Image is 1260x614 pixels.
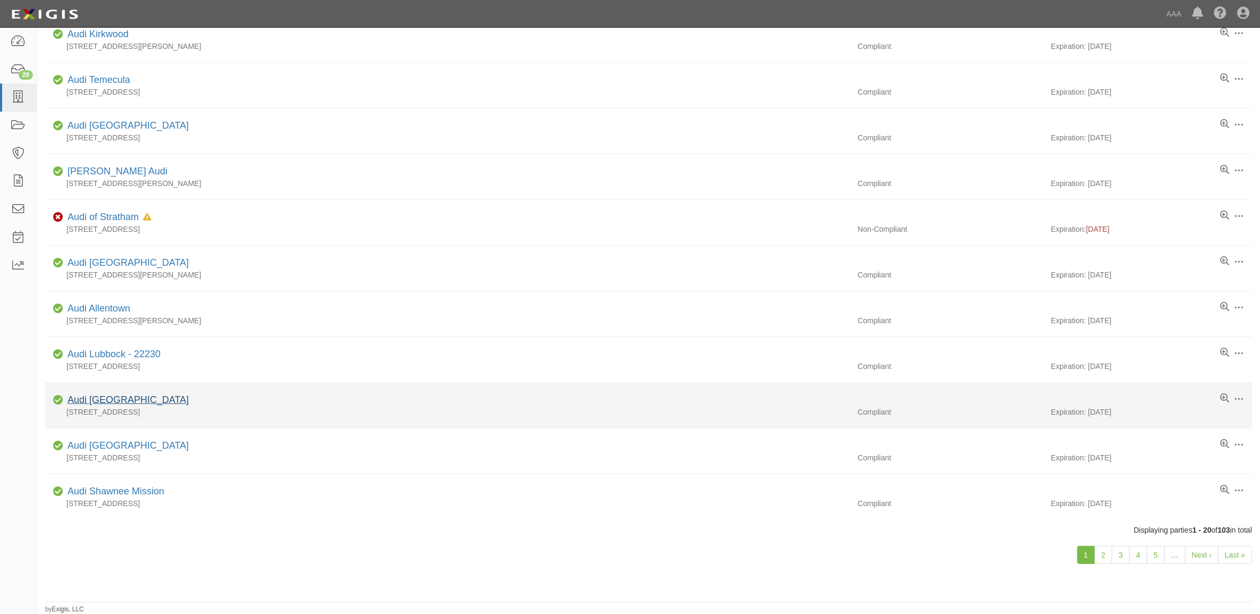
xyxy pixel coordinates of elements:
div: Audi Mission Viejo [63,256,189,270]
div: Audi Louisville [63,393,189,407]
div: Compliant [850,407,1051,417]
div: Compliant [850,178,1051,189]
i: Compliant [53,31,63,38]
div: Audi of Stratham [63,211,151,224]
i: In Default since 08/15/2025 [143,214,151,221]
i: Compliant [53,168,63,175]
a: Audi [GEOGRAPHIC_DATA] [67,120,189,131]
a: View results summary [1220,211,1229,221]
div: Compliant [850,361,1051,372]
a: 4 [1129,546,1147,564]
a: 5 [1147,546,1165,564]
div: Expiration: [DATE] [1051,315,1253,326]
i: Help Center - Complianz [1214,7,1227,20]
div: [STREET_ADDRESS] [45,361,850,372]
a: Audi [GEOGRAPHIC_DATA] [67,394,189,405]
i: Compliant [53,442,63,450]
i: Compliant [53,122,63,130]
a: View results summary [1220,439,1229,450]
a: Audi Temecula [67,74,130,85]
div: Audi Lubbock - 22230 [63,348,160,361]
div: Compliant [850,87,1051,97]
div: [STREET_ADDRESS] [45,452,850,463]
a: … [1164,546,1186,564]
div: Expiration: [1051,224,1253,234]
a: Audi Kirkwood [67,29,129,39]
a: Audi [GEOGRAPHIC_DATA] [67,440,189,451]
i: Non-Compliant [53,214,63,221]
a: View results summary [1220,348,1229,358]
a: 1 [1077,546,1095,564]
div: Expiration: [DATE] [1051,498,1253,509]
div: [STREET_ADDRESS][PERSON_NAME] [45,270,850,280]
b: 103 [1217,526,1230,534]
div: Expiration: [DATE] [1051,270,1253,280]
div: [STREET_ADDRESS][PERSON_NAME] [45,178,850,189]
div: Audi Allentown [63,302,130,316]
a: [PERSON_NAME] Audi [67,166,167,176]
div: [STREET_ADDRESS] [45,407,850,417]
div: Expiration: [DATE] [1051,87,1253,97]
div: Expiration: [DATE] [1051,41,1253,52]
i: Compliant [53,259,63,267]
div: [STREET_ADDRESS][PERSON_NAME] [45,41,850,52]
div: Audi Valencia [63,119,189,133]
i: Compliant [53,351,63,358]
div: [STREET_ADDRESS] [45,224,850,234]
div: [STREET_ADDRESS] [45,132,850,143]
a: View results summary [1220,119,1229,130]
div: Expiration: [DATE] [1051,361,1253,372]
div: Compliant [850,498,1051,509]
a: AAA [1161,3,1187,24]
a: Exigis, LLC [52,605,84,613]
a: Last » [1218,546,1252,564]
a: View results summary [1220,302,1229,313]
div: 29 [19,70,33,80]
a: Audi Lubbock - 22230 [67,349,160,359]
a: View results summary [1220,28,1229,38]
a: 3 [1112,546,1130,564]
div: Audi Pittsburgh [63,439,189,453]
a: View results summary [1220,393,1229,404]
a: Audi of Stratham [67,212,139,222]
div: Walter's Audi [63,165,167,179]
a: View results summary [1220,485,1229,495]
img: logo-5460c22ac91f19d4615b14bd174203de0afe785f0fc80cf4dbbc73dc1793850b.png [8,5,81,24]
div: Audi Shawnee Mission [63,485,164,499]
a: Audi [GEOGRAPHIC_DATA] [67,257,189,268]
small: by [45,605,84,614]
div: Non-Compliant [850,224,1051,234]
i: Compliant [53,397,63,404]
div: Expiration: [DATE] [1051,132,1253,143]
a: View results summary [1220,73,1229,84]
a: 2 [1094,546,1112,564]
div: Audi Temecula [63,73,130,87]
div: Compliant [850,270,1051,280]
span: [DATE] [1086,225,1110,233]
a: View results summary [1220,165,1229,175]
div: Compliant [850,452,1051,463]
div: Expiration: [DATE] [1051,452,1253,463]
a: View results summary [1220,256,1229,267]
div: Compliant [850,132,1051,143]
div: [STREET_ADDRESS] [45,87,850,97]
i: Compliant [53,488,63,495]
a: Audi Allentown [67,303,130,314]
div: [STREET_ADDRESS][PERSON_NAME] [45,315,850,326]
div: Expiration: [DATE] [1051,178,1253,189]
div: Audi Kirkwood [63,28,129,41]
b: 1 - 20 [1193,526,1212,534]
i: Compliant [53,305,63,313]
div: [STREET_ADDRESS] [45,498,850,509]
a: Audi Shawnee Mission [67,486,164,497]
i: Compliant [53,77,63,84]
div: Expiration: [DATE] [1051,407,1253,417]
div: Compliant [850,41,1051,52]
a: Next › [1185,546,1219,564]
div: Compliant [850,315,1051,326]
div: Displaying parties of in total [37,525,1260,535]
